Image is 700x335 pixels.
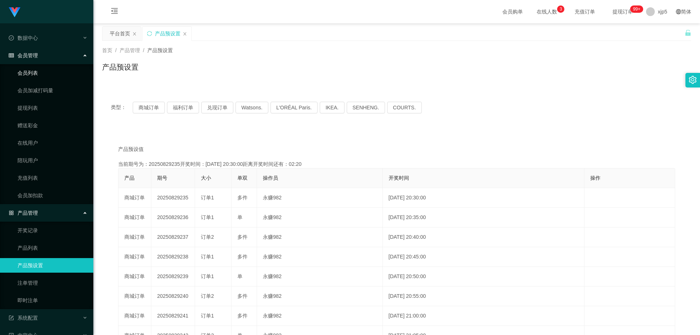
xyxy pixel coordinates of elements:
span: 数据中心 [9,35,38,41]
i: 图标: close [132,32,137,36]
i: 图标: menu-fold [102,0,127,24]
button: Watsons. [236,102,268,113]
span: 产品管理 [9,210,38,216]
span: 产品预设置 [147,47,173,53]
span: 订单1 [201,313,214,319]
span: 多件 [237,254,248,260]
a: 开奖记录 [17,223,87,238]
i: 图标: sync [147,31,152,36]
td: 永赚982 [257,188,383,208]
span: 单双 [237,175,248,181]
span: 订单1 [201,273,214,279]
span: 系统配置 [9,315,38,321]
a: 产品预设置 [17,258,87,273]
span: 多件 [237,293,248,299]
div: 当前期号为：20250829235开奖时间：[DATE] 20:30:00距离开奖时间还有：02:20 [118,160,675,168]
span: 多件 [237,234,248,240]
td: 永赚982 [257,306,383,326]
td: 商城订单 [118,208,151,227]
td: [DATE] 20:35:00 [383,208,584,227]
td: 永赚982 [257,247,383,267]
span: 单 [237,273,242,279]
a: 提现列表 [17,101,87,115]
a: 在线用户 [17,136,87,150]
span: 订单1 [201,254,214,260]
span: / [143,47,144,53]
td: [DATE] 20:55:00 [383,287,584,306]
span: 大小 [201,175,211,181]
a: 注单管理 [17,276,87,290]
i: 图标: appstore-o [9,210,14,215]
td: 20250829236 [151,208,195,227]
span: 会员管理 [9,52,38,58]
td: [DATE] 21:00:00 [383,306,584,326]
td: [DATE] 20:40:00 [383,227,584,247]
span: 在线人数 [533,9,561,14]
td: 永赚982 [257,208,383,227]
i: 图标: global [676,9,681,14]
sup: 227 [630,5,643,13]
a: 会员加减打码量 [17,83,87,98]
button: L'ORÉAL Paris. [271,102,318,113]
span: 订单1 [201,214,214,220]
td: 商城订单 [118,247,151,267]
sup: 3 [557,5,564,13]
span: 多件 [237,195,248,200]
i: 图标: form [9,315,14,320]
span: 产品 [124,175,135,181]
i: 图标: table [9,53,14,58]
i: 图标: unlock [685,30,691,36]
span: 订单1 [201,195,214,200]
span: 操作员 [263,175,278,181]
span: 产品预设值 [118,145,144,153]
td: 商城订单 [118,227,151,247]
span: 提现订单 [609,9,637,14]
span: 类型： [111,102,133,113]
div: 产品预设置 [155,27,180,40]
img: logo.9652507e.png [9,7,20,17]
td: 20250829240 [151,287,195,306]
td: 20250829238 [151,247,195,267]
span: 产品管理 [120,47,140,53]
p: 3 [560,5,562,13]
a: 即时注单 [17,293,87,308]
a: 赠送彩金 [17,118,87,133]
span: / [115,47,117,53]
td: 商城订单 [118,188,151,208]
button: SENHENG. [347,102,385,113]
td: [DATE] 20:30:00 [383,188,584,208]
a: 会员加扣款 [17,188,87,203]
button: 商城订单 [133,102,165,113]
button: 兑现订单 [201,102,233,113]
span: 开奖时间 [389,175,409,181]
a: 会员列表 [17,66,87,80]
td: 商城订单 [118,267,151,287]
h1: 产品预设置 [102,62,139,73]
a: 产品列表 [17,241,87,255]
a: 充值列表 [17,171,87,185]
button: IKEA. [320,102,345,113]
a: 陪玩用户 [17,153,87,168]
td: 永赚982 [257,267,383,287]
span: 订单2 [201,293,214,299]
td: [DATE] 20:45:00 [383,247,584,267]
div: 平台首页 [110,27,130,40]
td: 20250829241 [151,306,195,326]
td: 20250829239 [151,267,195,287]
span: 期号 [157,175,167,181]
td: [DATE] 20:50:00 [383,267,584,287]
td: 20250829235 [151,188,195,208]
i: 图标: check-circle-o [9,35,14,40]
span: 单 [237,214,242,220]
i: 图标: close [183,32,187,36]
td: 商城订单 [118,287,151,306]
td: 永赚982 [257,227,383,247]
span: 订单2 [201,234,214,240]
button: COURTS. [387,102,422,113]
td: 20250829237 [151,227,195,247]
span: 充值订单 [571,9,599,14]
span: 多件 [237,313,248,319]
button: 福利订单 [167,102,199,113]
span: 首页 [102,47,112,53]
td: 商城订单 [118,306,151,326]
